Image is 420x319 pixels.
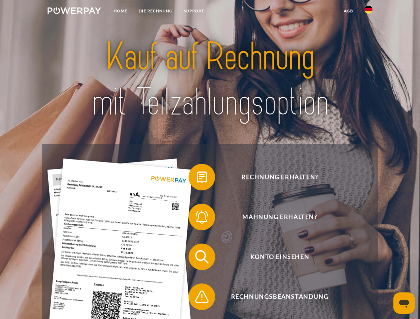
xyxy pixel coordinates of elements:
span: Mahnung erhalten? [198,204,361,230]
iframe: Schaltfläche zum Öffnen des Messaging-Fensters [393,292,415,314]
button: Konto einsehen [189,244,361,270]
a: Home [108,5,133,17]
span: Rechnung erhalten? [198,164,361,190]
img: qb_warning.svg [194,288,210,305]
span: Konto einsehen [198,244,361,270]
a: SUPPORT [178,5,210,17]
button: Rechnung erhalten? [189,164,361,190]
img: de [364,6,372,14]
img: title-powerpay_de.svg [64,32,356,127]
img: qb_bill.svg [194,169,210,185]
img: qb_bell.svg [194,209,210,225]
img: logo-powerpay-white.svg [48,7,101,14]
button: Mahnung erhalten? [189,204,361,230]
img: qb_search.svg [194,249,210,265]
a: agb [338,5,359,17]
span: Rechnungsbeanstandung [198,283,361,310]
a: DIE RECHNUNG [133,5,178,17]
button: Rechnungsbeanstandung [189,283,361,310]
